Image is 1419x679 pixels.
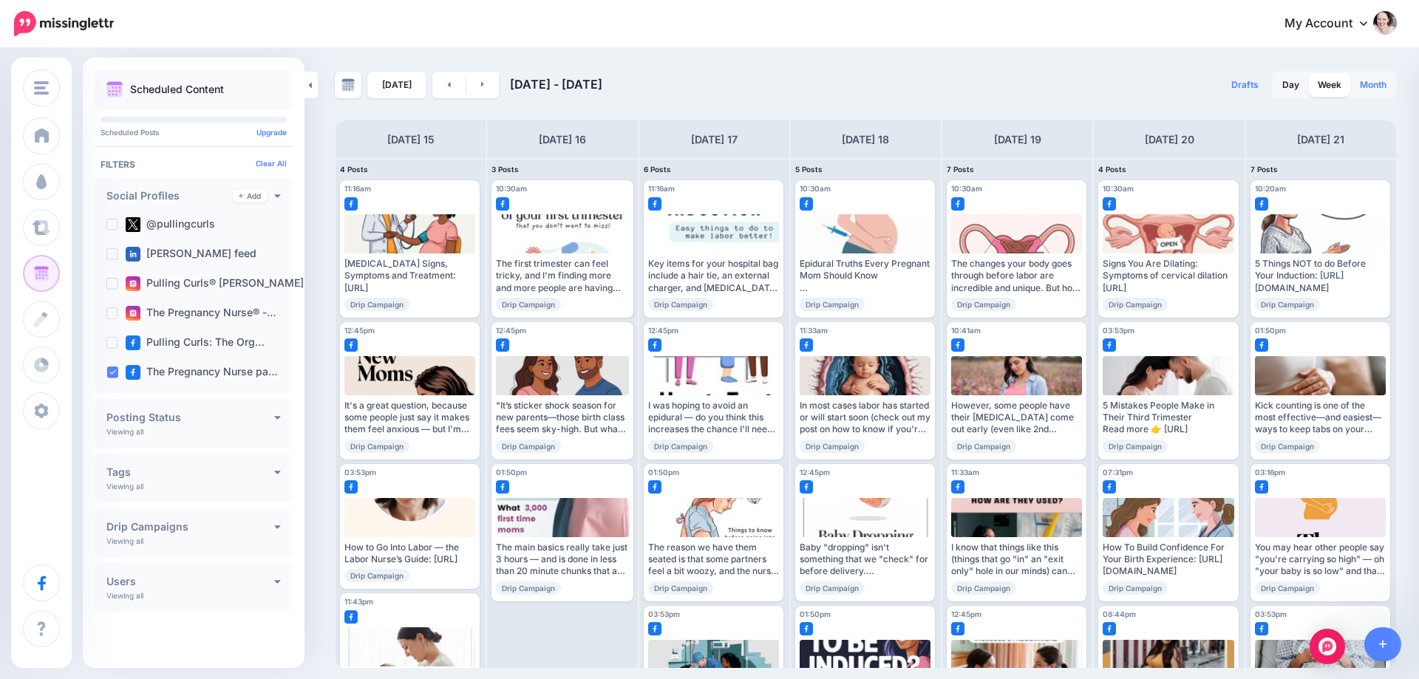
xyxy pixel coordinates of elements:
[126,335,265,350] label: Pulling Curls: The Org…
[951,542,1082,578] div: I know that things like this (things that go "in" an "exit only" hole in our minds) can seem real...
[126,335,140,350] img: facebook-square.png
[1255,400,1386,436] div: Kick counting is one of the most effective—and easiest—ways to keep tabs on your baby’s health. R...
[800,298,865,311] span: Drip Campaign
[1103,326,1134,335] span: 03:53pm
[101,159,287,170] h4: Filters
[1255,468,1285,477] span: 03:16pm
[951,338,964,352] img: facebook-square.png
[1103,622,1116,635] img: facebook-square.png
[1231,81,1259,89] span: Drafts
[344,338,358,352] img: facebook-square.png
[106,467,274,477] h4: Tags
[648,298,713,311] span: Drip Campaign
[344,440,409,453] span: Drip Campaign
[947,165,974,174] span: 7 Posts
[344,610,358,624] img: facebook-square.png
[1103,468,1133,477] span: 07:31pm
[951,468,979,477] span: 11:33am
[951,610,981,618] span: 12:45pm
[648,581,713,595] span: Drip Campaign
[106,591,143,600] p: Viewing all
[800,338,813,352] img: facebook-square.png
[496,326,526,335] span: 12:45pm
[344,480,358,494] img: facebook-square.png
[1255,338,1268,352] img: facebook-square.png
[1297,131,1344,149] h4: [DATE] 21
[951,326,981,335] span: 10:41am
[648,197,661,211] img: facebook-square.png
[648,542,779,578] div: The reason we have them seated is that some partners feel a bit woozy, and the nurse can't as eas...
[691,131,738,149] h4: [DATE] 17
[256,128,287,137] a: Upgrade
[800,581,865,595] span: Drip Campaign
[126,306,140,321] img: instagram-square.png
[800,197,813,211] img: facebook-square.png
[496,440,561,453] span: Drip Campaign
[126,365,140,380] img: facebook-square.png
[1309,73,1350,97] a: Week
[106,81,123,98] img: calendar.png
[648,480,661,494] img: facebook-square.png
[1255,622,1268,635] img: facebook-square.png
[1255,440,1320,453] span: Drip Campaign
[126,306,276,321] label: The Pregnancy Nurse® -…
[1103,610,1136,618] span: 08:44pm
[1103,298,1168,311] span: Drip Campaign
[1255,197,1268,211] img: facebook-square.png
[344,400,475,436] div: It's a great question, because some people just say it makes them feel anxious — but I'm here to ...
[1098,165,1126,174] span: 4 Posts
[951,440,1016,453] span: Drip Campaign
[648,184,675,193] span: 11:16am
[510,77,602,92] span: [DATE] - [DATE]
[1255,542,1386,578] div: You may hear other people say "you're carrying so high" — oh "your baby is so low" and that is du...
[344,326,375,335] span: 12:45pm
[800,622,813,635] img: facebook-square.png
[648,610,680,618] span: 03:53pm
[1103,440,1168,453] span: Drip Campaign
[1255,298,1320,311] span: Drip Campaign
[344,468,376,477] span: 03:53pm
[1255,581,1320,595] span: Drip Campaign
[344,258,475,294] div: [MEDICAL_DATA] Signs, Symptoms and Treatment: [URL]
[126,247,140,262] img: linkedin-square.png
[644,165,671,174] span: 6 Posts
[106,482,143,491] p: Viewing all
[1273,73,1308,97] a: Day
[496,258,628,294] div: The first trimester can feel tricky, and I'm finding more and more people are having their first ...
[106,412,274,423] h4: Posting Status
[800,326,828,335] span: 11:33am
[106,576,274,587] h4: Users
[344,298,409,311] span: Drip Campaign
[951,197,964,211] img: facebook-square.png
[539,131,586,149] h4: [DATE] 16
[951,622,964,635] img: facebook-square.png
[800,468,830,477] span: 12:45pm
[951,400,1082,436] div: However, some people have their [MEDICAL_DATA] come out early (even like 2nd trimester). Read mor...
[496,542,628,578] div: The main basics really take just 3 hours — and is done in less than 20 minute chunks that are eas...
[1255,184,1286,193] span: 10:20am
[1103,338,1116,352] img: facebook-square.png
[126,365,278,380] label: The Pregnancy Nurse pa…
[340,165,368,174] span: 4 Posts
[795,165,823,174] span: 5 Posts
[344,197,358,211] img: facebook-square.png
[106,191,233,201] h4: Social Profiles
[648,326,678,335] span: 12:45pm
[126,276,140,291] img: instagram-square.png
[648,258,779,294] div: Key items for your hospital bag include a hair tie, an external charger, and [MEDICAL_DATA] to co...
[800,610,831,618] span: 01:50pm
[648,468,679,477] span: 01:50pm
[344,569,409,582] span: Drip Campaign
[1351,73,1395,97] a: Month
[800,258,930,294] div: Epidural Truths Every Pregnant Mom Should Know Read more 👉 [URL]
[1270,6,1397,42] a: My Account
[126,217,140,232] img: twitter-square.png
[994,131,1041,149] h4: [DATE] 19
[101,129,287,136] p: Scheduled Posts
[256,159,287,168] a: Clear All
[496,338,509,352] img: facebook-square.png
[126,276,316,291] label: Pulling Curls® [PERSON_NAME] …
[1310,629,1345,664] div: Open Intercom Messenger
[800,400,930,436] div: In most cases labor has started or will start soon (check out my post on how to know if you're in...
[344,597,373,606] span: 11:43pm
